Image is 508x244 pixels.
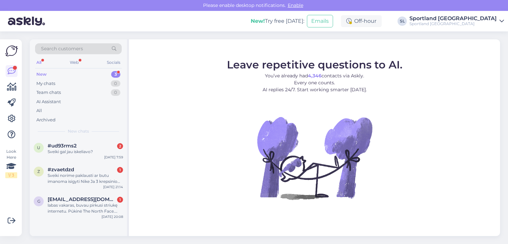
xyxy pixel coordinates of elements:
div: Sveiki norime paklausti ar butu imanoma isigyti Nike Ja 3 krepsinio batelius 39 dydis? [48,173,123,184]
div: AI Assistant [36,99,61,105]
div: Sportland [GEOGRAPHIC_DATA] [409,16,497,21]
span: z [37,169,40,174]
span: Enable [286,2,305,8]
div: 0 [111,80,120,87]
div: New [36,71,47,78]
div: Sportland [GEOGRAPHIC_DATA] [409,21,497,26]
div: 1 [117,167,123,173]
div: My chats [36,80,55,87]
span: giedrebrackute@gmail.com [48,196,116,202]
div: 3 [111,71,120,78]
a: Sportland [GEOGRAPHIC_DATA]Sportland [GEOGRAPHIC_DATA] [409,16,504,26]
button: Emails [307,15,333,27]
div: Team chats [36,89,61,96]
div: Sveiki gal jau iskeliavo? [48,149,123,155]
div: SL [398,17,407,26]
b: New! [251,18,265,24]
div: labas vakaras, buvau pirkusi striukę internetu. Pūkinė The North Face. Nuo pirkimo nepraėjo 2 met... [48,202,123,214]
div: Try free [DATE]: [251,17,304,25]
div: Off-hour [341,15,382,27]
div: All [36,107,42,114]
b: 4,346 [308,72,321,78]
span: #ud93rms2 [48,143,77,149]
span: u [37,145,40,150]
span: #zvaetdzd [48,167,74,173]
span: Leave repetitive questions to AI. [227,58,402,71]
div: Look Here [5,148,17,178]
span: Search customers [41,45,83,52]
div: [DATE] 7:59 [104,155,123,160]
div: Web [68,58,80,67]
div: 0 [111,89,120,96]
div: 1 / 3 [5,172,17,178]
div: [DATE] 20:08 [102,214,123,219]
span: g [37,199,40,204]
img: Askly Logo [5,45,18,57]
p: You’ve already had contacts via Askly. Every one counts. AI replies 24/7. Start working smarter [... [227,72,402,93]
div: 2 [117,143,123,149]
div: Archived [36,117,56,123]
div: 1 [117,197,123,203]
div: [DATE] 21:14 [103,184,123,189]
div: All [35,58,43,67]
div: Socials [106,58,122,67]
span: New chats [68,128,89,134]
img: No Chat active [255,98,374,217]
